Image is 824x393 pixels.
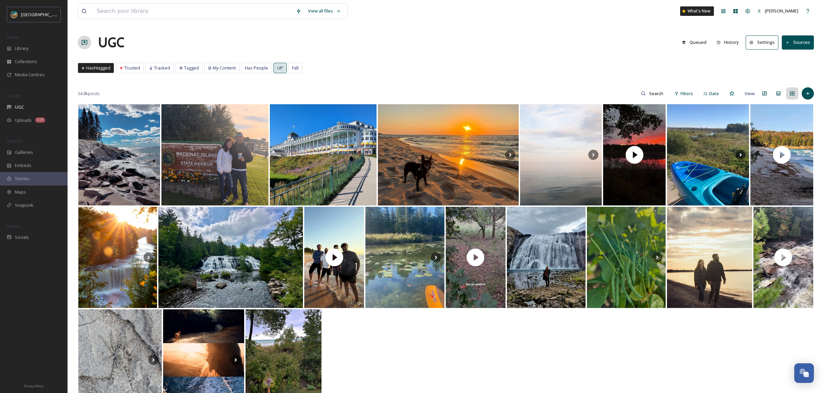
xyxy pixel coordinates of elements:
[94,4,292,19] input: Search your library
[15,234,29,241] span: Socials
[746,35,778,49] button: Settings
[15,104,24,110] span: UGC
[794,363,814,383] button: Open Chat
[24,384,44,388] span: Privacy Policy
[78,207,157,308] img: This weekend I got to explore the beautiful U.P. With my family and I got to check off a bucket l...
[161,104,268,205] img: From sunrise over the Straits to quiet corners hidden behind horse-drawn carriages — Mackinac Isl...
[753,207,814,308] img: thumbnail
[7,139,22,144] span: WIDGETS
[15,202,33,208] span: SnapLink
[7,35,19,40] span: MEDIA
[21,11,87,18] span: [GEOGRAPHIC_DATA][US_STATE]
[378,104,519,205] img: Sunset to sunrise on Lake Michigan #camping #sunset #lake #beach #sand #roadtrip #dogsofinstagram...
[603,104,666,205] img: thumbnail
[15,189,26,195] span: Maps
[98,32,124,53] a: UGC
[646,87,668,100] input: Search
[15,58,37,65] span: Collections
[11,11,18,18] img: Snapsea%20Profile.jpg
[15,149,33,156] span: Galleries
[746,35,782,49] a: Settings
[35,117,45,123] div: 329
[520,104,602,205] img: I prefer my water unsalted! #lakemichigan #latergram
[86,65,110,71] span: Hashtagged
[713,36,746,49] a: History
[750,104,813,205] img: thumbnail
[507,207,586,308] img: Iceland is always a good idea 🩵 Das letzte Mal ist fast ein Jahr her. Wird mal wieder Zeit .. #ic...
[292,65,299,71] span: Fall
[277,65,283,71] span: UP
[304,207,365,308] img: thumbnail
[15,72,45,78] span: Media Centres
[213,65,236,71] span: My Content
[305,4,344,18] a: View all files
[124,65,140,71] span: Trusted
[7,93,21,99] span: COLLECT
[680,90,693,97] span: Filters
[587,207,666,308] img: The season ain’t over till it’s over! Green beans are going off in October 🙃 See you at the hough...
[667,207,752,308] img: Lake Superior evenings call for two things: good company and the perfect midlayer.⁠ Built for cri...
[15,175,29,182] span: Stories
[158,207,303,308] img: 8/18/24 #michigan #puremichigan #upperpeninsula #upperpeninsulamichigan #michigansupperpeninsula ...
[270,104,377,205] img: Never gets old #grandhotel #mackinacisland #makeitmackinac #flags #blueskies #porch #historic #ro...
[15,117,32,123] span: Uploads
[782,35,814,49] button: Sources
[713,36,743,49] button: History
[78,90,100,97] span: 34.8k posts
[365,207,444,308] img: September 28th, with warm fall weather, it was a great afternoon to paddle on Grass River in the ...
[24,382,44,390] a: Privacy Policy
[709,90,719,97] span: Date
[667,104,749,205] img: Head north. Cross ‘the bridge,’ turn left. Head to Seney. (Stop for some late season migration bi...
[754,4,802,18] a: [PERSON_NAME]
[15,162,31,169] span: Embeds
[15,45,28,52] span: Library
[445,207,506,308] img: thumbnail
[678,36,713,49] a: Queued
[154,65,170,71] span: Tracked
[745,90,755,97] span: View:
[765,8,798,14] span: [PERSON_NAME]
[7,224,20,229] span: SOCIALS
[678,36,710,49] button: Queued
[78,104,160,205] img: The beautiful & majestic Lake Superior #lake #lifestyle #majestic #rugged #coastline #nature #nat...
[680,6,714,16] a: What's New
[245,65,268,71] span: Has People
[184,65,199,71] span: Tagged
